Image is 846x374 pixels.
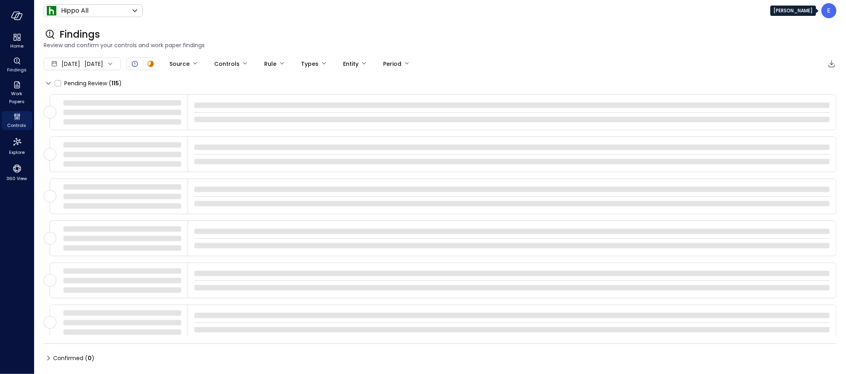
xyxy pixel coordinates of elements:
[214,57,240,71] div: Controls
[264,57,276,71] div: Rule
[343,57,359,71] div: Entity
[130,59,140,69] div: Open
[88,354,92,362] span: 0
[9,148,25,156] span: Explore
[2,162,32,183] div: 360 View
[770,6,816,16] div: [PERSON_NAME]
[7,66,27,74] span: Findings
[53,352,94,364] span: Confirmed
[2,111,32,130] div: Controls
[827,6,831,15] p: E
[61,6,88,15] p: Hippo All
[109,79,122,88] div: ( )
[827,59,836,69] div: Export to CSV
[821,3,836,18] div: Eleanor Yehudai
[47,6,56,15] img: Icon
[10,42,23,50] span: Home
[301,57,318,71] div: Types
[383,57,401,71] div: Period
[7,175,27,182] span: 360 View
[111,79,119,87] span: 115
[2,79,32,106] div: Work Papers
[5,90,29,105] span: Work Papers
[169,57,190,71] div: Source
[2,135,32,157] div: Explore
[146,59,155,69] div: In Progress
[61,59,80,68] span: [DATE]
[2,32,32,51] div: Home
[59,28,100,41] span: Findings
[8,121,27,129] span: Controls
[64,77,122,90] span: Pending Review
[2,56,32,75] div: Findings
[44,41,836,50] span: Review and confirm your controls and work paper findings
[85,354,94,362] div: ( )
